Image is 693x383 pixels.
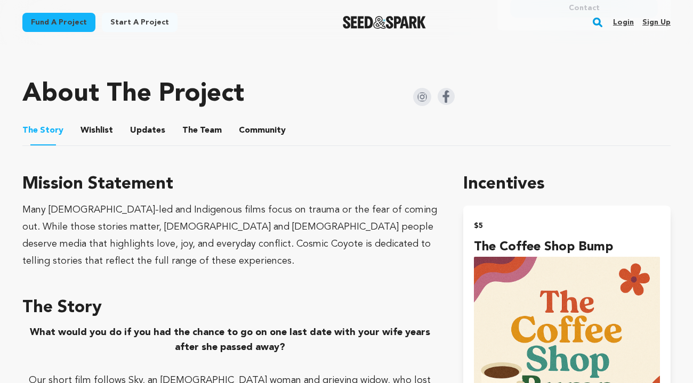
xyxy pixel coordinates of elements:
span: Team [182,124,222,137]
a: Login [613,14,634,31]
h1: About The Project [22,82,244,107]
span: Wishlist [80,124,113,137]
h2: $5 [474,218,660,233]
span: Updates [130,124,165,137]
img: Seed&Spark Logo Dark Mode [343,16,426,29]
span: The [182,124,198,137]
a: Start a project [102,13,178,32]
div: Many [DEMOGRAPHIC_DATA]-led and Indigenous films focus on trauma or the fear of coming out. While... [22,201,438,270]
h3: Mission Statement [22,172,438,197]
strong: What would you do if you had the chance to go on one last date with your wife years after she pas... [30,328,430,352]
span: The [22,124,38,137]
span: Community [239,124,286,137]
img: Seed&Spark Facebook Icon [438,88,455,105]
a: Fund a project [22,13,95,32]
a: Seed&Spark Homepage [343,16,426,29]
h3: The Story [22,295,438,321]
span: Story [22,124,63,137]
h4: The Coffee Shop Bump [474,238,660,257]
h1: Incentives [463,172,671,197]
img: Seed&Spark Instagram Icon [413,88,431,106]
a: Sign up [642,14,671,31]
